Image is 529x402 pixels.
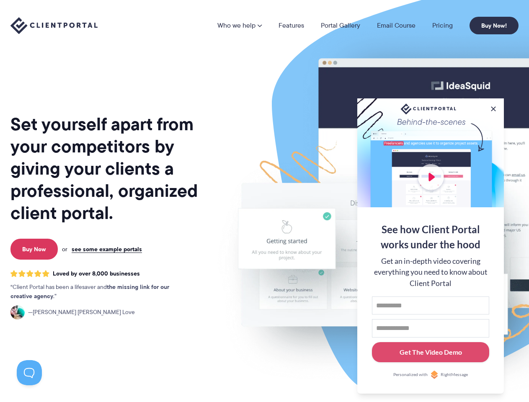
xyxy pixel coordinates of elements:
a: see some example portals [72,245,142,253]
span: Loved by over 8,000 businesses [53,270,140,277]
a: Features [279,22,304,29]
a: Who we help [217,22,262,29]
strong: the missing link for our creative agency [10,282,169,301]
h1: Set yourself apart from your competitors by giving your clients a professional, organized client ... [10,113,214,224]
a: Personalized withRightMessage [372,371,489,379]
span: Personalized with [393,371,428,378]
a: Portal Gallery [321,22,360,29]
span: RightMessage [441,371,468,378]
a: Buy Now [10,239,58,260]
iframe: Toggle Customer Support [17,360,42,385]
div: See how Client Portal works under the hood [372,222,489,252]
a: Email Course [377,22,415,29]
button: Get The Video Demo [372,342,489,363]
a: Buy Now! [470,17,519,34]
span: [PERSON_NAME] [PERSON_NAME] Love [28,308,135,317]
div: Get an in-depth video covering everything you need to know about Client Portal [372,256,489,289]
div: Get The Video Demo [400,347,462,357]
p: Client Portal has been a lifesaver and . [10,283,186,301]
a: Pricing [432,22,453,29]
img: Personalized with RightMessage [430,371,439,379]
span: or [62,245,67,253]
